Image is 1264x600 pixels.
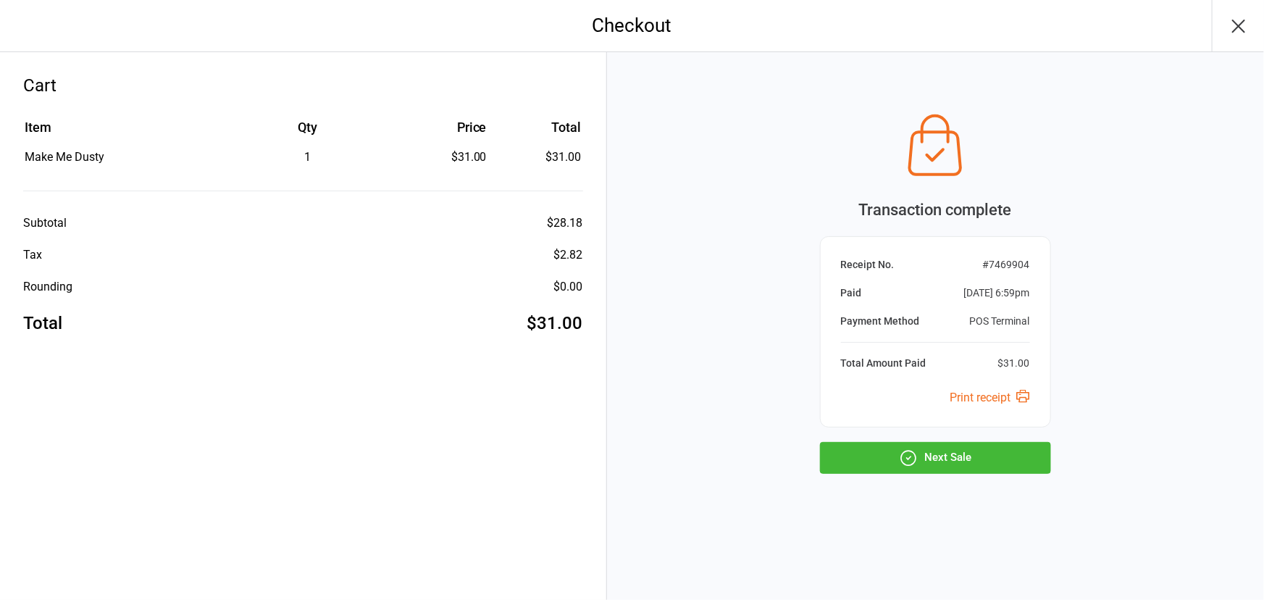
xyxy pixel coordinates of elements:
[493,117,582,147] th: Total
[23,72,583,99] div: Cart
[493,149,582,166] td: $31.00
[820,442,1051,474] button: Next Sale
[998,356,1030,371] div: $31.00
[970,314,1030,329] div: POS Terminal
[25,117,225,147] th: Item
[391,149,487,166] div: $31.00
[25,150,104,164] span: Make Me Dusty
[841,257,895,272] div: Receipt No.
[841,356,926,371] div: Total Amount Paid
[23,310,62,336] div: Total
[983,257,1030,272] div: # 7469904
[841,314,920,329] div: Payment Method
[391,117,487,137] div: Price
[964,286,1030,301] div: [DATE] 6:59pm
[841,286,862,301] div: Paid
[554,246,583,264] div: $2.82
[23,246,42,264] div: Tax
[554,278,583,296] div: $0.00
[23,214,67,232] div: Subtotal
[820,198,1051,222] div: Transaction complete
[23,278,72,296] div: Rounding
[226,149,390,166] div: 1
[548,214,583,232] div: $28.18
[950,391,1030,404] a: Print receipt
[527,310,583,336] div: $31.00
[226,117,390,147] th: Qty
